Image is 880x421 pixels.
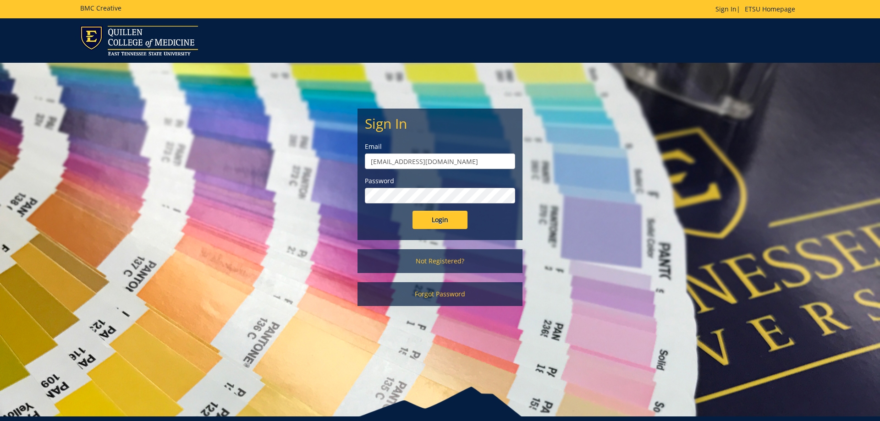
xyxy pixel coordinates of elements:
a: Forgot Password [357,282,522,306]
label: Password [365,176,515,186]
h5: BMC Creative [80,5,121,11]
p: | [715,5,800,14]
img: ETSU logo [80,26,198,55]
label: Email [365,142,515,151]
a: ETSU Homepage [740,5,800,13]
a: Not Registered? [357,249,522,273]
input: Login [412,211,467,229]
a: Sign In [715,5,737,13]
h2: Sign In [365,116,515,131]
